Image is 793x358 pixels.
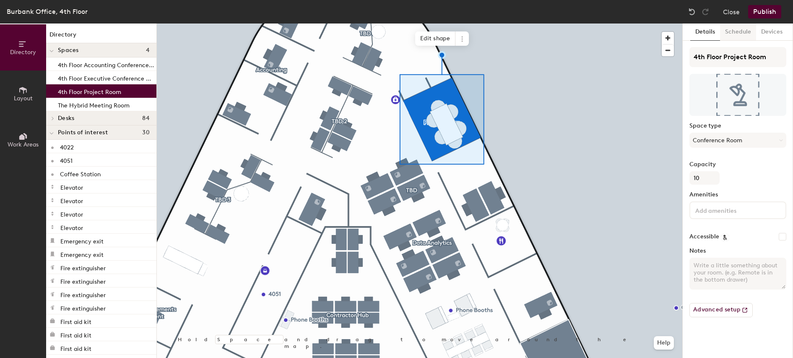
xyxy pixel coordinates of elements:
span: Edit shape [415,31,455,46]
p: 4051 [60,155,73,165]
p: 4th Floor Project Room [58,86,121,96]
p: 4022 [60,141,74,151]
p: Coffee Station [60,168,101,178]
span: Directory [10,49,36,56]
span: Points of interest [58,129,108,136]
img: The space named 4th Floor Project Room [689,74,786,116]
p: Elevator [60,222,83,232]
p: Fire extinguisher [60,289,106,299]
p: First aid kit [60,343,91,353]
button: Details [690,24,720,41]
p: Elevator [60,209,83,218]
span: 30 [142,129,150,136]
span: 84 [142,115,150,122]
p: 4th Floor Executive Conference Room [58,73,155,82]
img: Redo [701,8,710,16]
button: Schedule [720,24,756,41]
div: Burbank Office, 4th Floor [7,6,88,17]
p: Elevator [60,182,83,191]
label: Notes [689,248,786,254]
span: Work Areas [8,141,39,148]
input: Add amenities [694,205,769,215]
p: Emergency exit [60,235,104,245]
p: Elevator [60,195,83,205]
button: Close [723,5,740,18]
p: Emergency exit [60,249,104,259]
button: Advanced setup [689,303,753,317]
p: First aid kit [60,316,91,326]
button: Conference Room [689,133,786,148]
label: Amenities [689,191,786,198]
p: Fire extinguisher [60,262,106,272]
span: Desks [58,115,74,122]
button: Help [654,336,674,350]
span: Spaces [58,47,79,54]
span: Layout [14,95,33,102]
span: 4 [146,47,150,54]
p: First aid kit [60,329,91,339]
label: Space type [689,123,786,129]
label: Capacity [689,161,786,168]
p: Fire extinguisher [60,276,106,285]
h1: Directory [46,30,156,43]
label: Accessible [689,233,719,240]
button: Publish [748,5,781,18]
p: The Hybrid Meeting Room [58,99,130,109]
p: 4th Floor Accounting Conference Room [58,59,155,69]
p: Fire extinguisher [60,303,106,312]
button: Devices [756,24,788,41]
img: Undo [688,8,696,16]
